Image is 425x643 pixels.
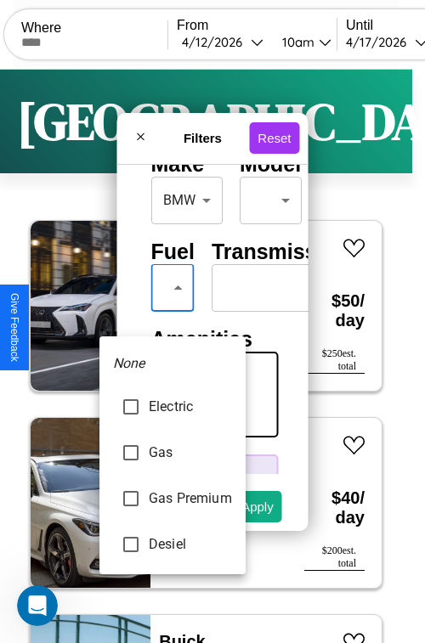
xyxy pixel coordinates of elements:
[149,488,232,509] span: Gas Premium
[149,534,232,555] span: Desiel
[113,353,145,374] em: None
[8,293,20,362] div: Give Feedback
[149,397,232,417] span: Electric
[17,585,58,626] iframe: Intercom live chat
[149,443,232,463] span: Gas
